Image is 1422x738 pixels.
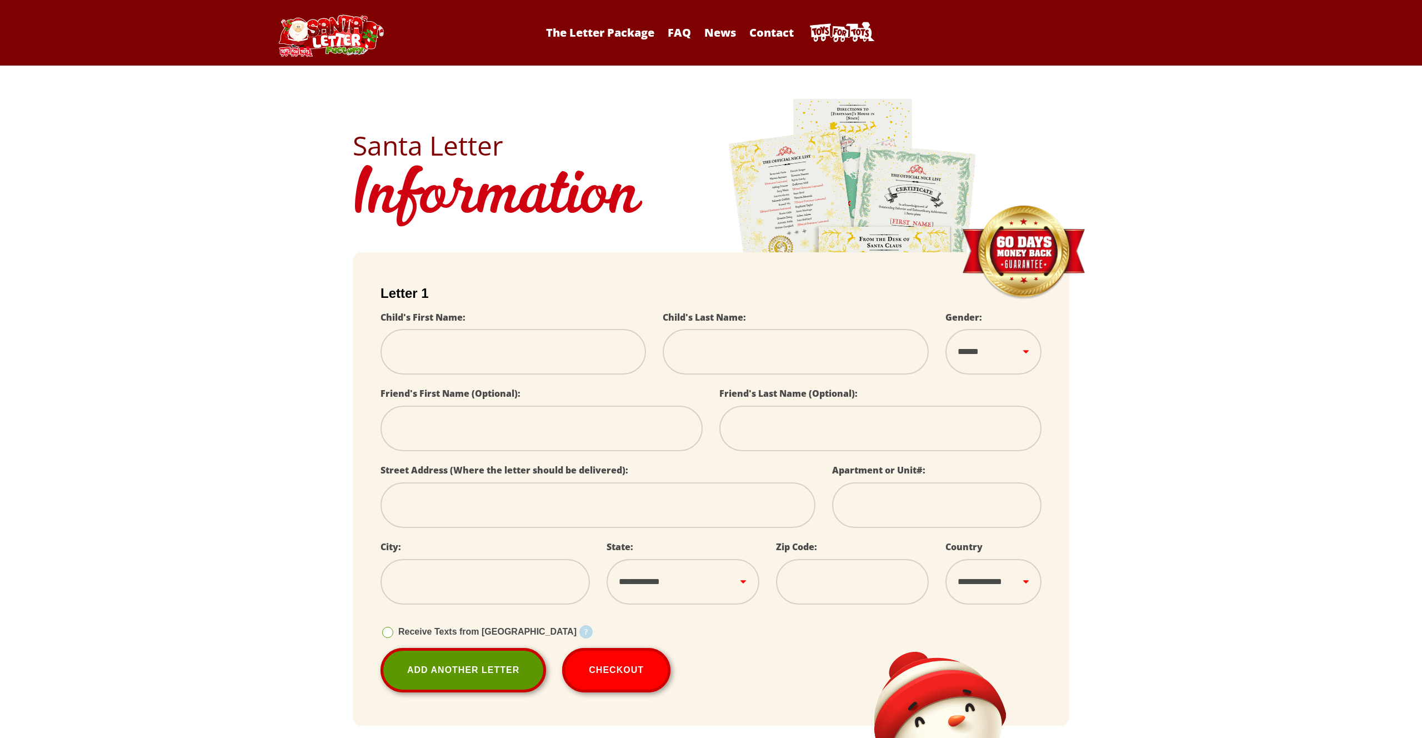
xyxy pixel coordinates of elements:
label: City: [380,541,401,553]
img: Santa Letter Logo [275,14,386,57]
label: State: [607,541,633,553]
button: Checkout [562,648,670,692]
h1: Information [353,159,1069,236]
label: Child's Last Name: [663,311,746,323]
img: letters.png [728,97,978,408]
label: Friend's First Name (Optional): [380,387,520,400]
a: The Letter Package [540,25,660,40]
label: Country [945,541,983,553]
a: Add Another Letter [380,648,546,692]
h2: Santa Letter [353,132,1069,159]
img: Money Back Guarantee [961,205,1086,300]
h2: Letter 1 [380,286,1042,301]
label: Child's First Name: [380,311,465,323]
label: Friend's Last Name (Optional): [719,387,858,400]
a: News [699,25,742,40]
span: Receive Texts from [GEOGRAPHIC_DATA] [398,627,577,636]
a: Contact [744,25,799,40]
a: FAQ [662,25,697,40]
label: Zip Code: [776,541,817,553]
label: Gender: [945,311,982,323]
label: Apartment or Unit#: [832,464,925,476]
label: Street Address (Where the letter should be delivered): [380,464,628,476]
